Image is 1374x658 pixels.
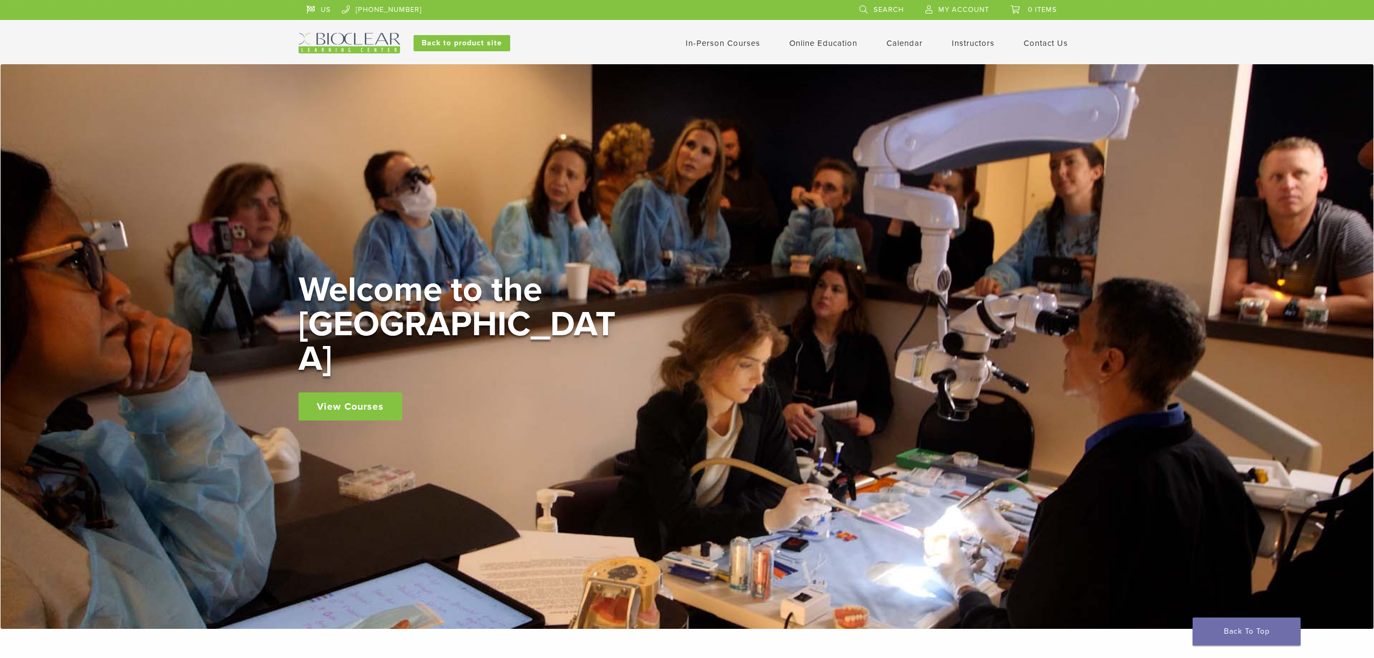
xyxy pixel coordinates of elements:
a: In-Person Courses [686,38,760,48]
a: Instructors [952,38,994,48]
a: Back to product site [414,35,510,51]
span: Search [874,5,904,14]
a: Calendar [886,38,923,48]
a: Online Education [789,38,857,48]
span: 0 items [1028,5,1057,14]
a: Back To Top [1193,618,1301,646]
a: Contact Us [1024,38,1068,48]
h2: Welcome to the [GEOGRAPHIC_DATA] [299,273,622,376]
img: Bioclear [299,33,400,53]
span: My Account [938,5,989,14]
a: View Courses [299,392,402,420]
